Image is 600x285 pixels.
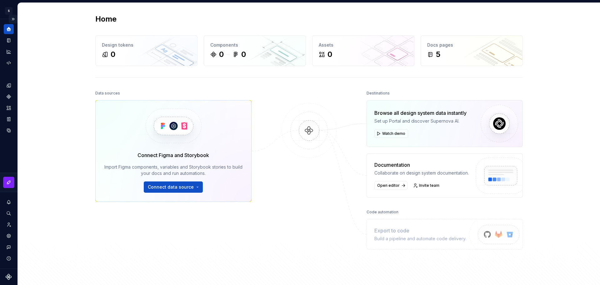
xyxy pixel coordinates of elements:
[210,42,299,48] div: Components
[111,49,115,59] div: 0
[4,220,14,230] a: Invite team
[148,184,194,190] span: Connect data source
[4,231,14,241] a: Settings
[4,103,14,113] a: Assets
[95,89,120,98] div: Data sources
[4,58,14,68] a: Code automation
[4,35,14,45] a: Documentation
[436,49,440,59] div: 5
[95,35,197,66] a: Design tokens0
[6,274,12,280] svg: Supernova Logo
[374,118,467,124] div: Set up Portal and discover Supernova AI.
[1,4,16,18] button: S
[411,181,442,190] a: Invite team
[104,164,242,176] div: Import Figma components, variables and Storybook stories to build your docs and run automations.
[367,208,398,216] div: Code automation
[4,24,14,34] a: Home
[4,208,14,218] button: Search ⌘K
[427,42,516,48] div: Docs pages
[374,109,467,117] div: Browse all design system data instantly
[219,49,224,59] div: 0
[137,151,209,159] div: Connect Figma and Storybook
[312,35,414,66] a: Assets0
[9,15,17,23] button: Expand sidebar
[377,183,400,188] span: Open editor
[374,129,408,138] button: Watch demo
[204,35,306,66] a: Components00
[367,89,390,98] div: Destinations
[374,181,407,190] a: Open editor
[421,35,523,66] a: Docs pages5
[4,197,14,207] button: Notifications
[374,170,469,176] div: Collaborate on design system documentation.
[5,7,12,15] div: S
[4,80,14,90] a: Design tokens
[374,161,469,169] div: Documentation
[4,114,14,124] a: Storybook stories
[419,183,439,188] span: Invite team
[319,42,408,48] div: Assets
[382,131,405,136] span: Watch demo
[102,42,191,48] div: Design tokens
[4,47,14,57] a: Analytics
[4,125,14,135] a: Data sources
[95,14,117,24] h2: Home
[144,181,203,193] button: Connect data source
[241,49,246,59] div: 0
[374,236,466,242] div: Build a pipeline and automate code delivery.
[4,92,14,102] a: Components
[374,227,466,234] div: Export to code
[4,242,14,252] button: Contact support
[327,49,332,59] div: 0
